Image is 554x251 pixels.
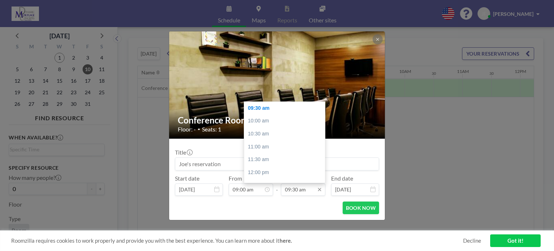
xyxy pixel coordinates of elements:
div: 10:30 am [244,127,329,140]
input: Joe's reservation [175,158,379,170]
div: 11:30 am [244,153,329,166]
a: Got it! [490,234,541,247]
span: Roomzilla requires cookies to work properly and provide you with the best experience. You can lea... [11,237,463,244]
span: - [276,177,278,193]
img: 537.jpg [169,13,386,157]
span: Seats: 1 [202,126,221,133]
div: 12:30 pm [244,179,329,192]
label: Title [175,149,192,156]
a: here. [280,237,292,244]
button: BOOK NOW [343,202,379,214]
label: Start date [175,175,199,182]
div: 12:00 pm [244,166,329,179]
label: End date [331,175,353,182]
h2: Conference Room [178,115,377,126]
div: 09:30 am [244,102,329,115]
div: 10:00 am [244,114,329,127]
a: Decline [463,237,481,244]
div: 11:00 am [244,140,329,153]
span: • [198,126,200,132]
span: Floor: - [178,126,196,133]
label: From [229,175,242,182]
